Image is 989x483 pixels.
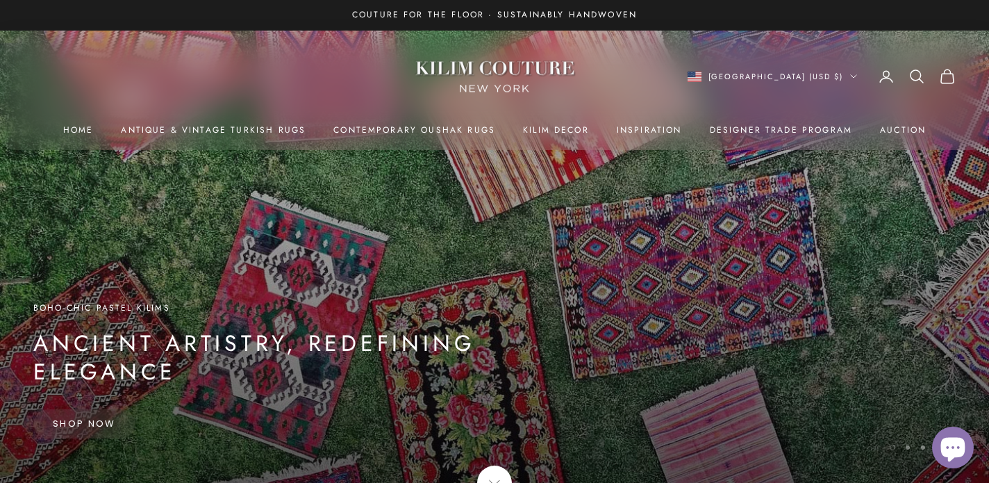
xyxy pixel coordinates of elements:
inbox-online-store-chat: Shopify online store chat [928,427,978,472]
a: Antique & Vintage Turkish Rugs [121,123,306,137]
button: Change country or currency [688,70,858,83]
a: Home [63,123,94,137]
a: Contemporary Oushak Rugs [333,123,495,137]
span: [GEOGRAPHIC_DATA] (USD $) [708,70,844,83]
a: Inspiration [617,123,682,137]
p: Couture for the Floor · Sustainably Handwoven [352,8,637,22]
a: Auction [880,123,926,137]
nav: Primary navigation [33,123,956,137]
a: Designer Trade Program [710,123,853,137]
p: Boho-Chic Pastel Kilims [33,301,575,315]
summary: Kilim Decor [523,123,589,137]
img: United States [688,72,701,82]
a: Shop Now [33,409,135,439]
nav: Secondary navigation [688,68,956,85]
p: Ancient Artistry, Redefining Elegance [33,329,575,387]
